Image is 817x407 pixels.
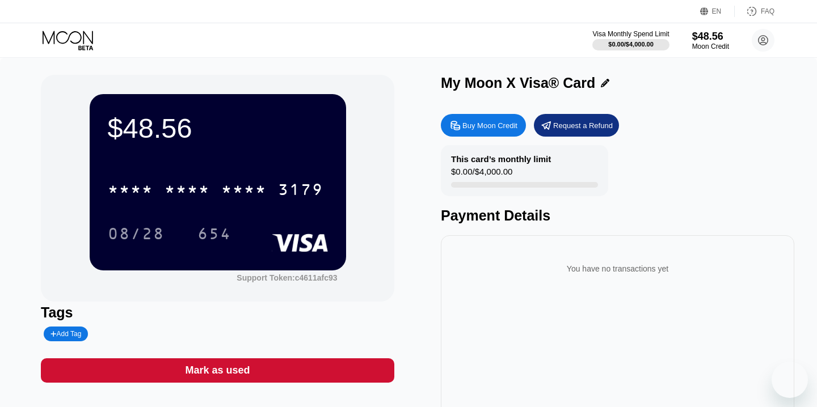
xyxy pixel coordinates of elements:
div: EN [712,7,722,15]
div: Support Token:c4611afc93 [237,273,337,282]
div: Request a Refund [534,114,619,137]
div: $48.56 [108,112,328,144]
div: Request a Refund [553,121,613,130]
div: Mark as used [185,364,250,377]
div: This card’s monthly limit [451,154,551,164]
div: Visa Monthly Spend Limit [592,30,669,38]
div: My Moon X Visa® Card [441,75,595,91]
div: EN [700,6,735,17]
div: 654 [189,219,240,248]
div: $48.56Moon Credit [692,31,729,50]
div: Visa Monthly Spend Limit$0.00/$4,000.00 [592,30,669,50]
div: Buy Moon Credit [462,121,517,130]
iframe: Button to launch messaging window [772,362,808,398]
div: $48.56 [692,31,729,43]
div: 08/28 [108,226,165,244]
div: 3179 [278,182,323,200]
div: FAQ [761,7,774,15]
div: Tags [41,304,394,321]
div: Mark as used [41,358,394,383]
div: Payment Details [441,207,794,224]
div: Moon Credit [692,43,729,50]
div: FAQ [735,6,774,17]
div: You have no transactions yet [450,253,785,285]
div: Add Tag [50,330,81,338]
div: 654 [197,226,231,244]
div: $0.00 / $4,000.00 [608,41,654,48]
div: 08/28 [99,219,173,248]
div: Support Token: c4611afc93 [237,273,337,282]
div: Buy Moon Credit [441,114,526,137]
div: Add Tag [44,327,88,341]
div: $0.00 / $4,000.00 [451,167,512,182]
